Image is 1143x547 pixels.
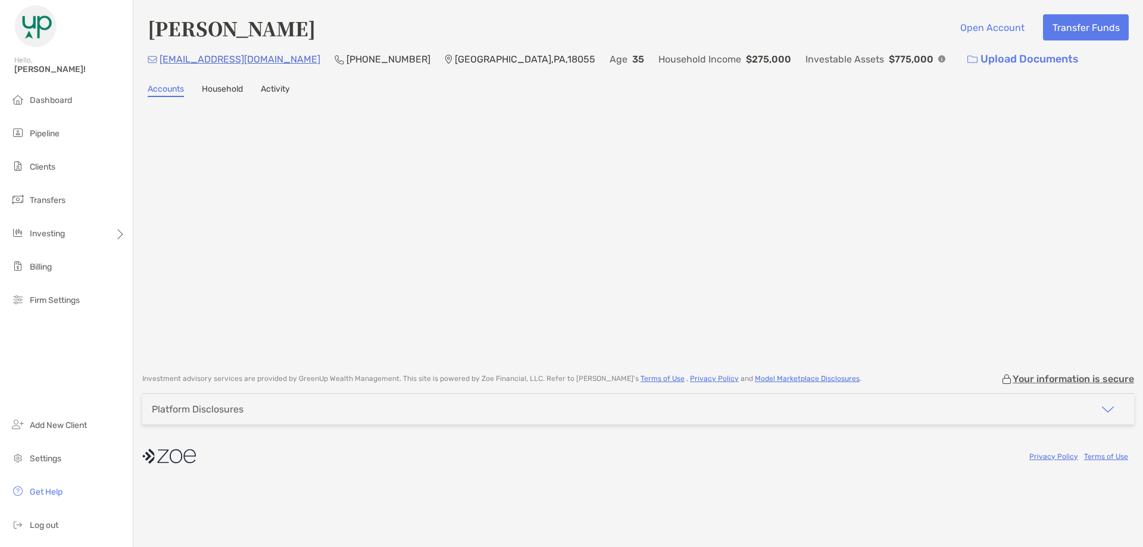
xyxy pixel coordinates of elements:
span: Dashboard [30,95,72,105]
button: Open Account [951,14,1033,40]
span: Get Help [30,487,63,497]
img: Email Icon [148,56,157,63]
a: Model Marketplace Disclosures [755,374,860,383]
a: Terms of Use [1084,452,1128,461]
img: billing icon [11,259,25,273]
p: [EMAIL_ADDRESS][DOMAIN_NAME] [160,52,320,67]
a: Terms of Use [641,374,685,383]
p: Investable Assets [805,52,884,67]
img: icon arrow [1101,402,1115,417]
p: [PHONE_NUMBER] [346,52,430,67]
img: Phone Icon [335,55,344,64]
img: add_new_client icon [11,417,25,432]
p: $775,000 [889,52,933,67]
img: button icon [967,55,978,64]
p: Your information is secure [1013,373,1134,385]
a: Household [202,84,243,97]
img: Zoe Logo [14,5,57,48]
img: company logo [142,443,196,470]
img: logout icon [11,517,25,532]
img: transfers icon [11,192,25,207]
img: settings icon [11,451,25,465]
a: Activity [261,84,290,97]
img: pipeline icon [11,126,25,140]
img: investing icon [11,226,25,240]
img: Location Icon [445,55,452,64]
span: Pipeline [30,129,60,139]
img: clients icon [11,159,25,173]
a: Accounts [148,84,184,97]
span: Log out [30,520,58,530]
a: Privacy Policy [690,374,739,383]
p: Household Income [658,52,741,67]
p: 35 [632,52,644,67]
span: Add New Client [30,420,87,430]
p: [GEOGRAPHIC_DATA] , PA , 18055 [455,52,595,67]
img: dashboard icon [11,92,25,107]
span: Transfers [30,195,65,205]
span: Investing [30,229,65,239]
a: Privacy Policy [1029,452,1078,461]
p: Investment advisory services are provided by GreenUp Wealth Management . This site is powered by ... [142,374,861,383]
span: Clients [30,162,55,172]
p: Age [610,52,627,67]
img: get-help icon [11,484,25,498]
span: [PERSON_NAME]! [14,64,126,74]
div: Platform Disclosures [152,404,243,415]
p: $275,000 [746,52,791,67]
h4: [PERSON_NAME] [148,14,316,42]
a: Upload Documents [960,46,1086,72]
span: Firm Settings [30,295,80,305]
img: Info Icon [938,55,945,62]
img: firm-settings icon [11,292,25,307]
span: Billing [30,262,52,272]
span: Settings [30,454,61,464]
button: Transfer Funds [1043,14,1129,40]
